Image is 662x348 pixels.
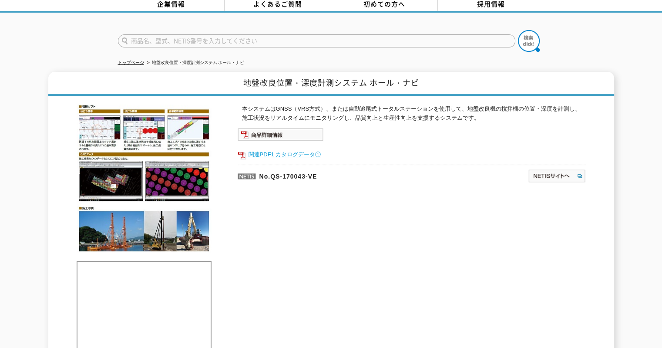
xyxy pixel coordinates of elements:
a: 関連PDF1 カタログデータ① [238,149,586,160]
li: 地盤改良位置・深度計測システム ホール・ナビ [145,58,245,68]
input: 商品名、型式、NETIS番号を入力してください [118,34,515,47]
img: btn_search.png [518,30,540,52]
a: トップページ [118,60,144,65]
img: 商品詳細情報システム [238,128,323,141]
a: 商品詳細情報システム [238,133,323,140]
p: No.QS-170043-VE [238,165,444,186]
img: 地盤改良位置・深度計測システム ホール・ナビ [77,105,212,252]
img: NETISサイトへ [528,169,586,183]
h1: 地盤改良位置・深度計測システム ホール・ナビ [48,72,614,96]
p: 本システムはGNSS（VRS方式）、または自動追尾式トータルステーションを使用して、地盤改良機の撹拌機の位置・深度を計測し、施工状況をリアルタイムにモニタリングし、品質向上と生産性向上を支援する... [242,105,586,123]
